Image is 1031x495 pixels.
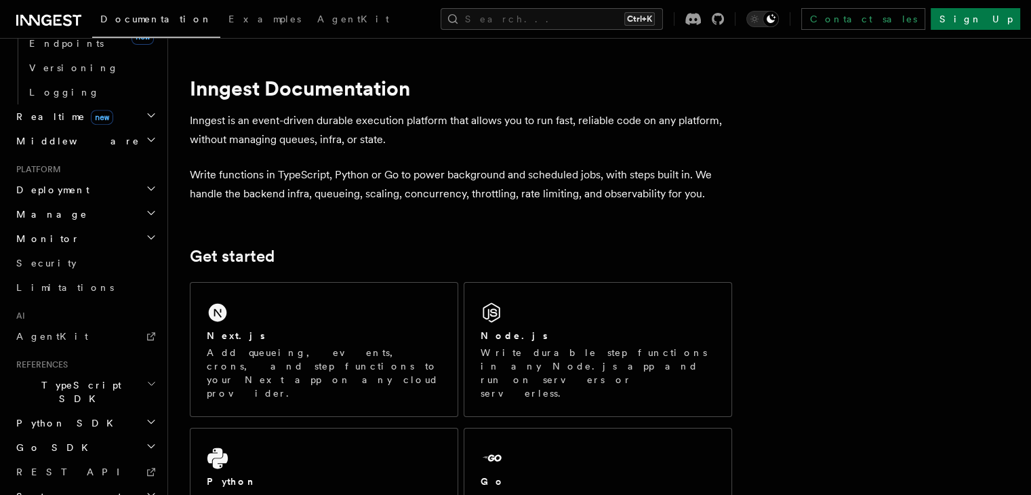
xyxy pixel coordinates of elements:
[11,441,96,454] span: Go SDK
[11,411,159,435] button: Python SDK
[11,104,159,129] button: Realtimenew
[931,8,1020,30] a: Sign Up
[24,56,159,80] a: Versioning
[24,80,159,104] a: Logging
[11,110,113,123] span: Realtime
[11,416,121,430] span: Python SDK
[190,76,732,100] h1: Inngest Documentation
[11,183,89,197] span: Deployment
[220,4,309,37] a: Examples
[309,4,397,37] a: AgentKit
[190,111,732,149] p: Inngest is an event-driven durable execution platform that allows you to run fast, reliable code ...
[190,282,458,417] a: Next.jsAdd queueing, events, crons, and step functions to your Next app on any cloud provider.
[228,14,301,24] span: Examples
[11,134,140,148] span: Middleware
[190,247,275,266] a: Get started
[464,282,732,417] a: Node.jsWrite durable step functions in any Node.js app and run on servers or serverless.
[317,14,389,24] span: AgentKit
[207,329,265,342] h2: Next.js
[100,14,212,24] span: Documentation
[11,435,159,460] button: Go SDK
[16,331,88,342] span: AgentKit
[441,8,663,30] button: Search...Ctrl+K
[11,460,159,484] a: REST API
[481,329,548,342] h2: Node.js
[11,207,87,221] span: Manage
[746,11,779,27] button: Toggle dark mode
[92,4,220,38] a: Documentation
[481,346,715,400] p: Write durable step functions in any Node.js app and run on servers or serverless.
[11,378,146,405] span: TypeScript SDK
[16,467,132,477] span: REST API
[481,475,505,488] h2: Go
[624,12,655,26] kbd: Ctrl+K
[11,359,68,370] span: References
[16,258,77,269] span: Security
[29,62,119,73] span: Versioning
[801,8,925,30] a: Contact sales
[11,324,159,349] a: AgentKit
[11,129,159,153] button: Middleware
[11,164,61,175] span: Platform
[207,475,257,488] h2: Python
[207,346,441,400] p: Add queueing, events, crons, and step functions to your Next app on any cloud provider.
[11,251,159,275] a: Security
[91,110,113,125] span: new
[29,87,100,98] span: Logging
[11,226,159,251] button: Monitor
[11,373,159,411] button: TypeScript SDK
[11,311,25,321] span: AI
[11,232,80,245] span: Monitor
[190,165,732,203] p: Write functions in TypeScript, Python or Go to power background and scheduled jobs, with steps bu...
[11,178,159,202] button: Deployment
[16,282,114,293] span: Limitations
[11,202,159,226] button: Manage
[11,275,159,300] a: Limitations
